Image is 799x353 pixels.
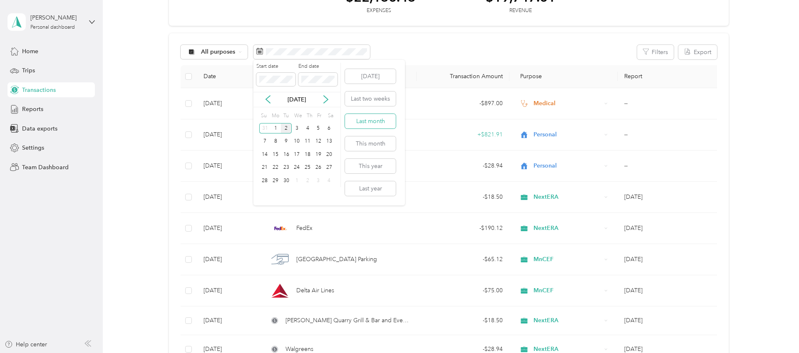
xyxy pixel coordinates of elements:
div: 30 [281,175,292,186]
div: - $65.12 [423,255,503,264]
div: 8 [270,136,281,147]
span: [GEOGRAPHIC_DATA] Parking [296,255,377,264]
img: FedEx [271,220,289,237]
div: 28 [259,175,270,186]
span: Data exports [22,124,57,133]
div: 4 [302,123,313,133]
span: Reports [22,105,43,114]
td: Aug 2025 [618,213,721,244]
div: 24 [292,163,303,173]
div: 22 [270,163,281,173]
span: [PERSON_NAME] Quarry Grill & Bar and Events [285,316,410,325]
span: Team Dashboard [22,163,69,172]
td: [DATE] [197,306,262,335]
div: 23 [281,163,292,173]
td: Aug 2025 [618,244,721,275]
iframe: Everlance-gr Chat Button Frame [752,306,799,353]
td: -- [618,119,721,151]
td: -- [618,151,721,182]
div: 2 [302,175,313,186]
div: 4 [324,175,335,186]
td: [DATE] [197,244,262,275]
td: Aug 2025 [618,275,721,306]
span: Purpose [516,73,542,80]
span: MnCEF [533,286,601,295]
span: FedEx [296,224,313,233]
div: 29 [270,175,281,186]
th: Report [618,65,721,88]
div: 26 [313,163,324,173]
div: Su [259,110,267,122]
button: This month [345,136,396,151]
div: 5 [313,123,324,133]
button: Last year [345,181,396,196]
button: Export [678,45,717,59]
label: Start date [256,63,295,70]
div: - $75.00 [423,286,503,295]
td: -- [618,88,721,119]
div: Personal dashboard [30,25,75,30]
span: Home [22,47,38,56]
td: [DATE] [197,119,262,151]
div: 20 [324,149,335,160]
div: + $821.91 [423,130,503,139]
span: NextERA [533,224,601,233]
div: 11 [302,136,313,147]
button: Last two weeks [345,91,396,106]
div: Sa [327,110,335,122]
div: 13 [324,136,335,147]
div: Revenue [486,7,556,15]
div: - $28.94 [423,161,503,170]
td: Aug 2025 [618,182,721,213]
div: 3 [313,175,324,186]
div: 16 [281,149,292,160]
div: - $190.12 [423,224,503,233]
div: 1 [270,123,281,133]
div: Expenses [342,7,416,15]
img: Msp Airport Parking [271,251,289,268]
button: Last month [345,114,396,128]
td: [DATE] [197,182,262,213]
td: Aug 2025 [618,306,721,335]
div: - $897.00 [423,99,503,108]
button: Help center [5,340,47,349]
span: Personal [533,161,601,170]
div: 25 [302,163,313,173]
div: Mo [270,110,279,122]
div: 15 [270,149,281,160]
div: 12 [313,136,324,147]
div: 9 [281,136,292,147]
div: 19 [313,149,324,160]
th: Date [197,65,262,88]
span: All purposes [201,49,236,55]
div: Th [305,110,313,122]
div: 14 [259,149,270,160]
div: 31 [259,123,270,133]
span: Transactions [22,86,56,94]
td: [DATE] [197,213,262,244]
span: Medical [533,99,601,108]
div: 7 [259,136,270,147]
div: 18 [302,149,313,160]
span: Settings [22,143,44,152]
th: Transaction Amount [417,65,509,88]
div: 2 [281,123,292,133]
span: NextERA [533,193,601,202]
img: Delta Air Lines [271,282,289,299]
div: 10 [292,136,303,147]
div: 27 [324,163,335,173]
div: 21 [259,163,270,173]
div: Tu [282,110,290,122]
label: End date [298,63,337,70]
span: MnCEF [533,255,601,264]
div: Fr [316,110,324,122]
span: NextERA [533,316,601,325]
td: [DATE] [197,88,262,119]
button: This year [345,159,396,173]
div: - $18.50 [423,193,503,202]
div: - $18.50 [423,316,503,325]
div: [PERSON_NAME] [30,13,82,22]
span: Trips [22,66,35,75]
div: We [293,110,303,122]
